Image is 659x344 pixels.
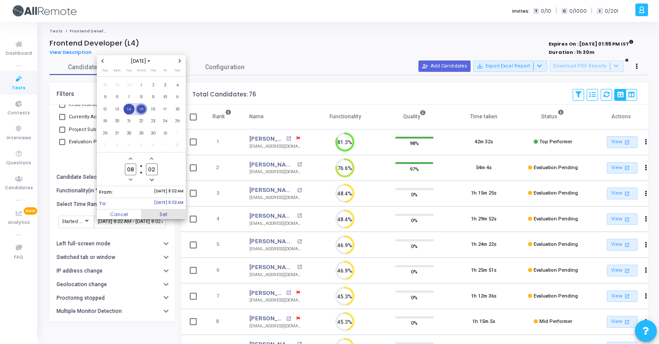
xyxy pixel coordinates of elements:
[147,91,159,103] td: October 9, 2025
[172,92,183,103] span: 11
[175,68,180,73] span: Sat
[136,104,147,115] span: 15
[111,79,124,91] td: September 29, 2025
[112,140,123,151] span: 3
[97,209,142,219] button: Cancel
[99,103,111,115] td: October 12, 2025
[171,115,184,128] td: October 25, 2025
[135,103,148,115] td: October 15, 2025
[148,128,159,139] span: 30
[148,80,159,91] span: 2
[99,140,110,151] span: 2
[148,104,159,115] span: 16
[148,176,156,184] button: Minus a minute
[99,128,110,139] span: 26
[126,68,132,73] span: Tue
[111,115,124,128] td: October 20, 2025
[111,91,124,103] td: October 6, 2025
[124,116,135,127] span: 21
[135,91,148,103] td: October 8, 2025
[159,127,172,139] td: October 31, 2025
[159,67,172,76] th: Friday
[112,92,123,103] span: 6
[123,67,135,76] th: Tuesday
[159,79,172,91] td: October 3, 2025
[111,139,124,152] td: November 3, 2025
[148,92,159,103] span: 9
[99,139,111,152] td: November 2, 2025
[172,116,183,127] span: 25
[111,67,124,76] th: Monday
[124,104,135,115] span: 14
[114,68,120,73] span: Mon
[135,79,148,91] td: October 1, 2025
[147,103,159,115] td: October 16, 2025
[112,80,123,91] span: 29
[160,116,171,127] span: 24
[112,128,123,139] span: 27
[147,79,159,91] td: October 2, 2025
[99,115,111,128] td: October 19, 2025
[171,91,184,103] td: October 11, 2025
[123,139,135,152] td: November 4, 2025
[124,128,135,139] span: 28
[171,103,184,115] td: October 18, 2025
[160,80,171,91] span: 3
[124,80,135,91] span: 30
[148,155,156,163] button: Add a minute
[147,67,159,76] th: Thursday
[127,155,135,163] button: Add a hour
[123,115,135,128] td: October 21, 2025
[148,116,159,127] span: 23
[172,128,183,139] span: 1
[136,140,147,151] span: 5
[172,104,183,115] span: 18
[136,116,147,127] span: 22
[159,115,172,128] td: October 24, 2025
[150,68,156,73] span: Thu
[128,57,154,65] span: [DATE]
[159,139,172,152] td: November 7, 2025
[160,140,171,151] span: 7
[99,80,110,91] span: 28
[141,209,186,219] button: Set
[154,188,184,196] span: [DATE] 8:02 AM
[171,127,184,139] td: November 1, 2025
[147,127,159,139] td: October 30, 2025
[123,79,135,91] td: September 30, 2025
[112,104,123,115] span: 13
[171,139,184,152] td: November 8, 2025
[99,116,110,127] span: 19
[171,67,184,76] th: Saturday
[99,91,111,103] td: October 5, 2025
[171,79,184,91] td: October 4, 2025
[160,104,171,115] span: 17
[176,57,184,65] button: Next month
[99,92,110,103] span: 5
[123,127,135,139] td: October 28, 2025
[99,200,107,207] span: To:
[159,103,172,115] td: October 17, 2025
[137,68,145,73] span: Wed
[111,103,124,115] td: October 13, 2025
[160,92,171,103] span: 10
[135,127,148,139] td: October 29, 2025
[164,68,167,73] span: Fri
[159,91,172,103] td: October 10, 2025
[172,140,183,151] span: 8
[99,127,111,139] td: October 26, 2025
[112,116,123,127] span: 20
[124,92,135,103] span: 7
[148,140,159,151] span: 6
[99,188,113,196] span: From:
[111,127,124,139] td: October 27, 2025
[172,80,183,91] span: 4
[103,68,108,73] span: Sun
[99,104,110,115] span: 12
[123,103,135,115] td: October 14, 2025
[123,91,135,103] td: October 7, 2025
[147,115,159,128] td: October 23, 2025
[136,128,147,139] span: 29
